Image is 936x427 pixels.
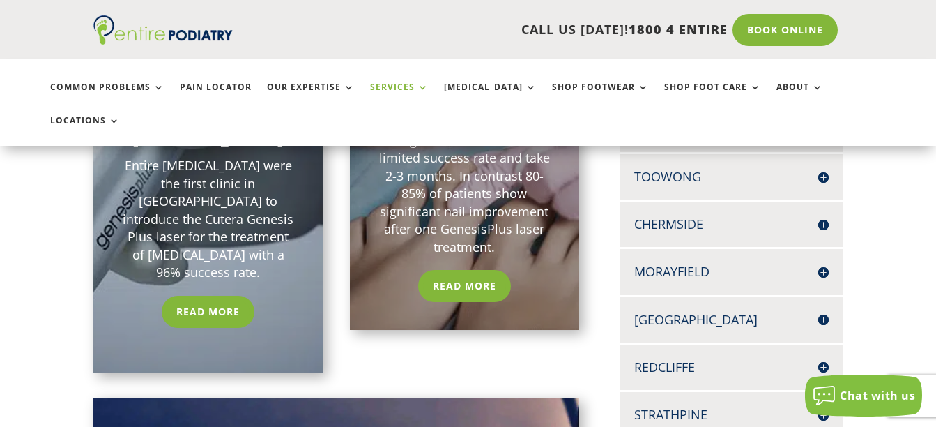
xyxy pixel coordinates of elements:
a: Common Problems [50,82,164,112]
a: Read More [162,296,254,328]
p: CALL US [DATE]! [263,21,728,39]
h4: [GEOGRAPHIC_DATA] [634,311,829,329]
p: Fungal nail creams have a limited success rate and take 2-3 months. In contrast 80-85% of patient... [378,132,551,257]
span: Chat with us [840,388,915,403]
a: Entire Podiatry [93,33,233,47]
a: [MEDICAL_DATA] [444,82,537,112]
a: Locations [50,116,120,146]
h4: Redcliffe [634,359,829,376]
h4: Strathpine [634,406,829,424]
a: Services [370,82,429,112]
a: Our Expertise [267,82,355,112]
a: Pain Locator [180,82,252,112]
h4: Morayfield [634,263,829,280]
a: Shop Foot Care [664,82,761,112]
h4: Chermside [634,216,829,233]
a: About [776,82,823,112]
h4: Toowong [634,168,829,186]
img: logo (1) [93,15,233,45]
a: Book Online [732,14,838,46]
a: Shop Footwear [552,82,649,112]
p: Entire [MEDICAL_DATA] were the first clinic in [GEOGRAPHIC_DATA] to introduce the Cutera Genesis ... [121,157,295,282]
button: Chat with us [805,375,922,417]
span: 1800 4 ENTIRE [629,21,728,38]
a: Read More [418,270,511,302]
